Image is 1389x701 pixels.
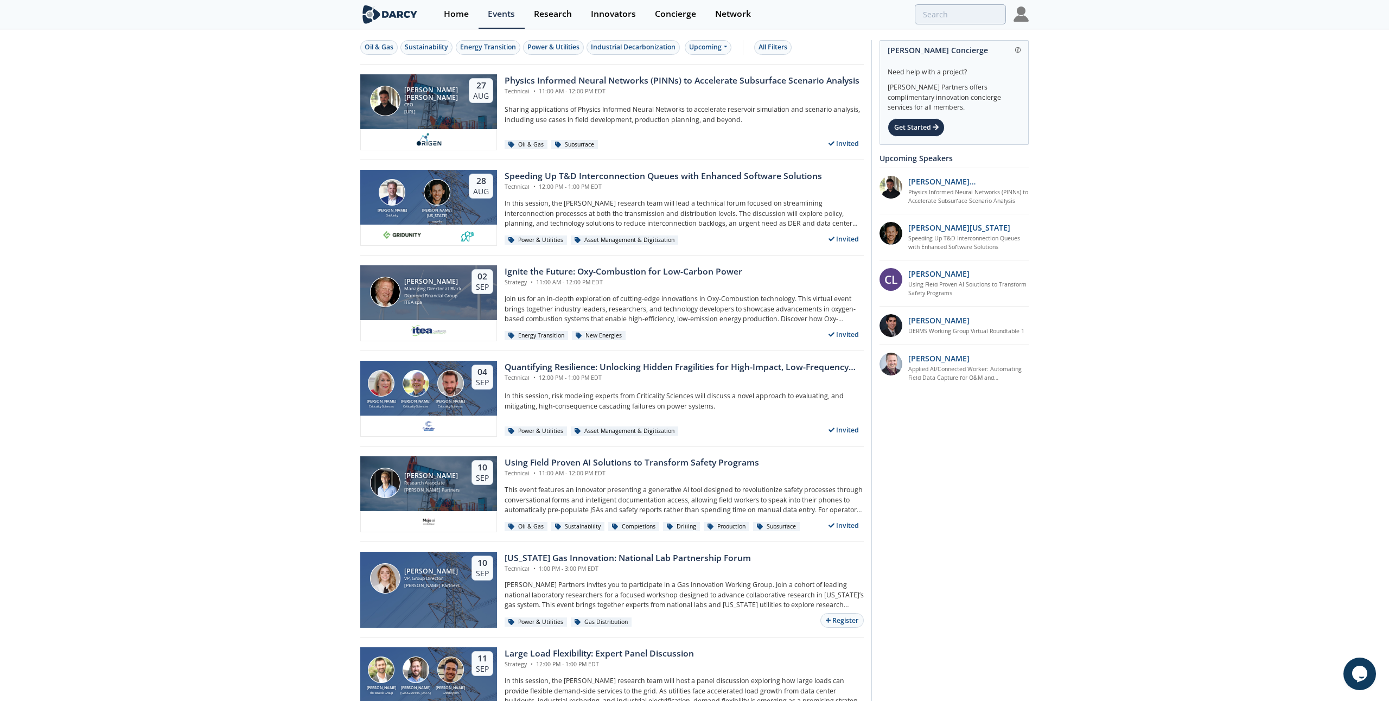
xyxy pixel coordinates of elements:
[528,660,534,668] span: •
[370,86,400,116] img: Ruben Rodriguez Torrado
[505,199,864,228] p: In this session, the [PERSON_NAME] research team will lead a technical forum focused on streamlin...
[505,331,568,341] div: Energy Transition
[888,77,1021,113] div: [PERSON_NAME] Partners offers complimentary innovation concierge services for all members.
[364,404,399,409] div: Criticality Sciences
[531,469,537,477] span: •
[370,468,400,498] img: Juan Mayol
[399,691,434,695] div: [GEOGRAPHIC_DATA]
[880,222,902,245] img: 1b183925-147f-4a47-82c9-16eeeed5003c
[360,5,419,24] img: logo-wide.svg
[591,10,636,18] div: Innovators
[505,426,567,436] div: Power & Utilities
[505,456,759,469] div: Using Field Proven AI Solutions to Transform Safety Programs
[422,419,436,432] img: f59c13b7-8146-4c0f-b540-69d0cf6e4c34
[505,469,759,478] div: Technical 11:00 AM - 12:00 PM EDT
[551,140,598,150] div: Subsurface
[404,109,460,116] div: [URL]
[383,228,421,241] img: 10e008b0-193f-493d-a134-a0520e334597
[505,374,864,383] div: Technical 12:00 PM - 1:00 PM EDT
[476,378,489,387] div: Sep
[908,234,1029,252] a: Speeding Up T&D Interconnection Queues with Enhanced Software Solutions
[433,404,468,409] div: Criticality Sciences
[571,426,678,436] div: Asset Management & Digitization
[880,176,902,199] img: 20112e9a-1f67-404a-878c-a26f1c79f5da
[572,331,626,341] div: New Energies
[531,565,537,572] span: •
[404,101,460,109] div: CEO
[608,522,659,532] div: Completions
[460,42,516,52] div: Energy Transition
[754,40,792,55] button: All Filters
[505,183,822,192] div: Technical 12:00 PM - 1:00 PM EDT
[375,213,409,218] div: GridUnity
[420,219,454,224] div: envelio
[824,423,864,437] div: Invited
[505,580,864,610] p: [PERSON_NAME] Partners invites you to participate in a Gas Innovation Working Group. Join a cohor...
[364,691,399,695] div: The Brattle Group
[704,522,749,532] div: Production
[531,183,537,190] span: •
[404,575,460,582] div: VP, Group Director
[410,324,448,337] img: e2203200-5b7a-4eed-a60e-128142053302
[433,399,468,405] div: [PERSON_NAME]
[1014,7,1029,22] img: Profile
[527,42,579,52] div: Power & Utilities
[824,232,864,246] div: Invited
[908,315,970,326] p: [PERSON_NAME]
[824,328,864,341] div: Invited
[505,140,547,150] div: Oil & Gas
[424,179,450,206] img: Luigi Montana
[505,647,694,660] div: Large Load Flexibility: Expert Panel Discussion
[399,399,434,405] div: [PERSON_NAME]
[473,91,489,101] div: Aug
[379,179,405,206] img: Brian Fitzsimons
[404,299,462,306] div: ITEA spa
[908,222,1010,233] p: [PERSON_NAME][US_STATE]
[403,657,429,683] img: Tyler Norris
[364,685,399,691] div: [PERSON_NAME]
[908,176,1029,187] p: [PERSON_NAME] [PERSON_NAME]
[505,170,822,183] div: Speeding Up T&D Interconnection Queues with Enhanced Software Solutions
[476,558,489,569] div: 10
[824,519,864,532] div: Invited
[888,60,1021,77] div: Need help with a project?
[571,617,632,627] div: Gas Distribution
[370,563,400,594] img: Lindsey Motlow
[364,399,399,405] div: [PERSON_NAME]
[908,281,1029,298] a: Using Field Proven AI Solutions to Transform Safety Programs
[915,4,1006,24] input: Advanced Search
[505,552,751,565] div: [US_STATE] Gas Innovation: National Lab Partnership Forum
[476,664,489,674] div: Sep
[404,582,460,589] div: [PERSON_NAME] Partners
[399,685,434,691] div: [PERSON_NAME]
[888,41,1021,60] div: [PERSON_NAME] Concierge
[473,187,489,196] div: Aug
[824,137,864,150] div: Invited
[880,353,902,375] img: 257d1208-f7de-4aa6-9675-f79dcebd2004
[880,314,902,337] img: 47e0ea7c-5f2f-49e4-bf12-0fca942f69fc
[360,170,864,246] a: Brian Fitzsimons [PERSON_NAME] GridUnity Luigi Montana [PERSON_NAME][US_STATE] envelio 28 Aug Spe...
[505,660,694,669] div: Strategy 12:00 PM - 1:00 PM EDT
[908,353,970,364] p: [PERSON_NAME]
[365,42,393,52] div: Oil & Gas
[404,472,460,480] div: [PERSON_NAME]
[473,80,489,91] div: 27
[551,522,604,532] div: Sustainability
[437,657,464,683] img: Nick Guay
[360,456,864,532] a: Juan Mayol [PERSON_NAME] Research Associate [PERSON_NAME] Partners 10 Sep Using Field Proven AI S...
[360,265,864,341] a: Patrick Imeson [PERSON_NAME] Managing Director at Black Diamond Financial Group ITEA spa 02 Sep I...
[360,40,398,55] button: Oil & Gas
[523,40,584,55] button: Power & Utilities
[908,365,1029,383] a: Applied AI/Connected Worker: Automating Field Data Capture for O&M and Construction
[505,105,864,125] p: Sharing applications of Physics Informed Neural Networks to accelerate reservoir simulation and s...
[368,370,394,397] img: Susan Ginsburg
[403,370,429,397] img: Ben Ruddell
[505,391,864,411] p: In this session, risk modeling experts from Criticality Sciences will discuss a novel approach to...
[753,522,800,532] div: Subsurface
[437,370,464,397] img: Ross Dakin
[759,42,787,52] div: All Filters
[655,10,696,18] div: Concierge
[405,42,448,52] div: Sustainability
[413,133,445,146] img: origen.ai.png
[571,235,678,245] div: Asset Management & Digitization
